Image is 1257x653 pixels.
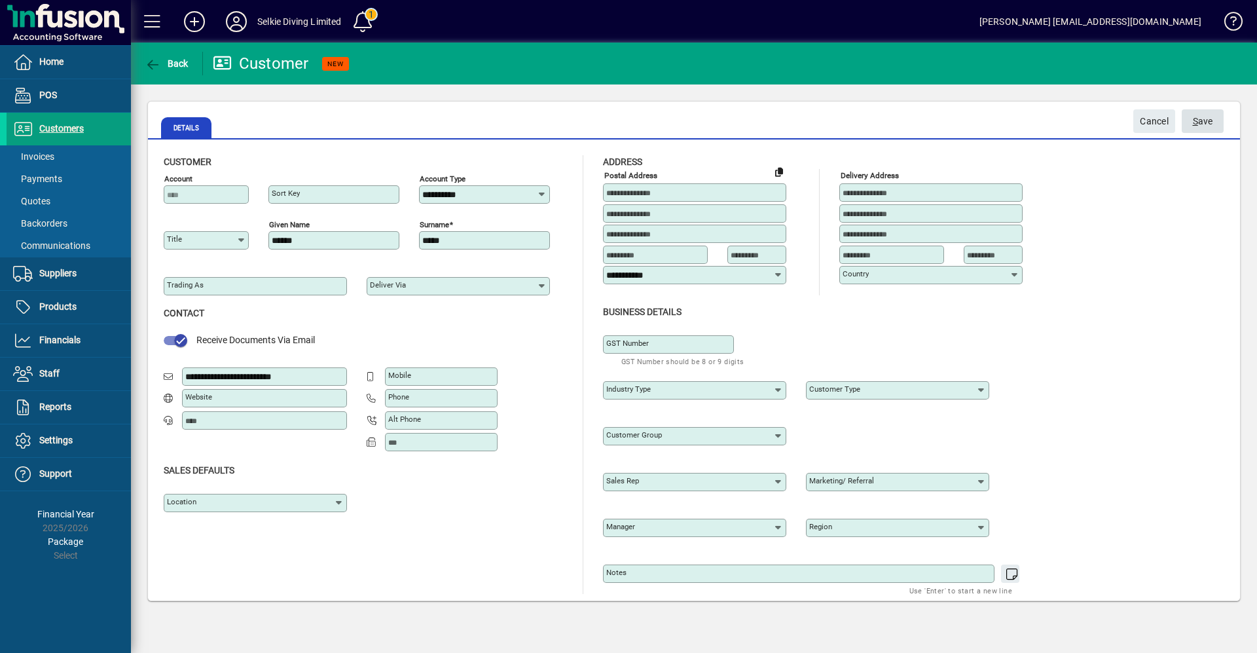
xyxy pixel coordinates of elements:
span: Products [39,301,77,312]
mat-label: Account Type [420,174,465,183]
mat-label: Alt Phone [388,415,421,424]
span: Backorders [13,218,67,229]
mat-label: Sort key [272,189,300,198]
mat-label: Given name [269,220,310,229]
span: Back [145,58,189,69]
a: Knowledge Base [1214,3,1241,45]
span: Home [39,56,64,67]
span: Receive Documents Via Email [196,335,315,345]
a: Quotes [7,190,131,212]
span: Details [161,117,211,138]
mat-label: Notes [606,568,627,577]
span: Financial Year [37,509,94,519]
mat-hint: GST Number should be 8 or 9 digits [621,354,744,369]
a: Financials [7,324,131,357]
button: Copy to Delivery address [769,161,790,182]
a: Payments [7,168,131,190]
div: [PERSON_NAME] [EMAIL_ADDRESS][DOMAIN_NAME] [979,11,1201,32]
span: Suppliers [39,268,77,278]
a: Invoices [7,145,131,168]
span: Address [603,157,642,167]
mat-label: Deliver via [370,280,406,289]
mat-label: GST Number [606,339,649,348]
span: Customers [39,123,84,134]
mat-label: Account [164,174,192,183]
a: Products [7,291,131,324]
span: Staff [39,368,60,379]
mat-label: Trading as [167,280,204,289]
button: Save [1182,109,1224,133]
a: Backorders [7,212,131,234]
div: Customer [213,53,309,74]
span: Invoices [13,151,54,162]
span: Business details [603,307,682,317]
span: ave [1193,111,1213,132]
mat-hint: Use 'Enter' to start a new line [909,583,1012,598]
span: Financials [39,335,81,345]
span: Quotes [13,196,50,206]
span: Customer [164,157,211,167]
span: S [1193,116,1198,126]
span: Payments [13,174,62,184]
div: Selkie Diving Limited [257,11,342,32]
button: Cancel [1133,109,1175,133]
span: POS [39,90,57,100]
app-page-header-button: Back [131,52,203,75]
mat-label: Website [185,392,212,401]
span: Cancel [1140,111,1169,132]
span: Sales defaults [164,465,234,476]
mat-label: Location [167,497,196,506]
a: Settings [7,424,131,457]
a: Reports [7,391,131,424]
mat-label: Region [809,522,832,531]
span: Contact [164,308,204,318]
span: Communications [13,240,90,251]
a: Suppliers [7,257,131,290]
mat-label: Manager [606,522,635,531]
a: POS [7,79,131,112]
span: Support [39,468,72,479]
span: Reports [39,401,71,412]
mat-label: Mobile [388,371,411,380]
button: Add [173,10,215,33]
a: Communications [7,234,131,257]
a: Support [7,458,131,491]
button: Back [141,52,192,75]
a: Staff [7,358,131,390]
mat-label: Sales rep [606,476,639,485]
mat-label: Surname [420,220,449,229]
mat-label: Customer group [606,430,662,439]
mat-label: Phone [388,392,409,401]
span: Settings [39,435,73,445]
mat-label: Industry type [606,384,651,394]
mat-label: Marketing/ Referral [809,476,874,485]
button: Profile [215,10,257,33]
span: Package [48,536,83,547]
mat-label: Title [167,234,182,244]
span: NEW [327,60,344,68]
mat-label: Customer type [809,384,860,394]
mat-label: Country [843,269,869,278]
a: Home [7,46,131,79]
